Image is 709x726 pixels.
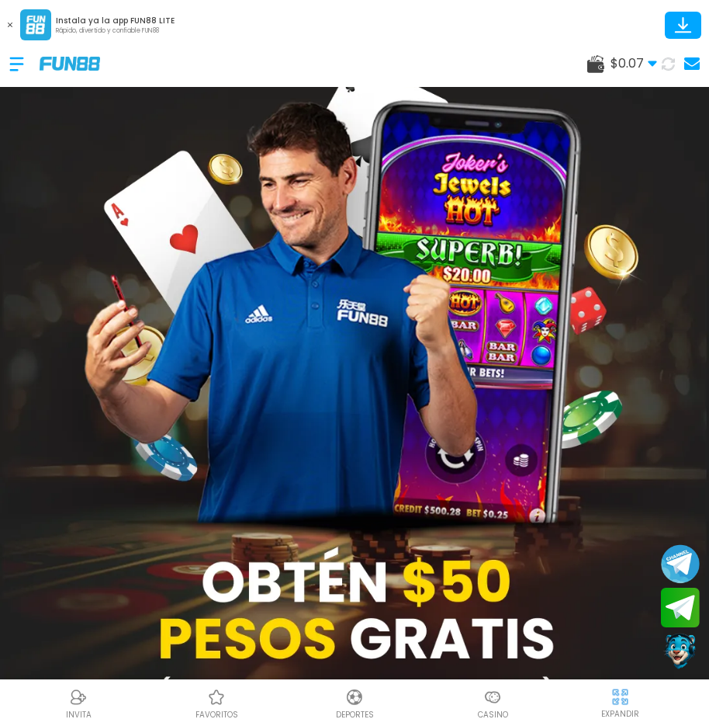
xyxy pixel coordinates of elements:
img: hide [610,687,630,707]
p: Casino [478,709,508,721]
img: Casino [483,688,502,707]
button: Join telegram channel [661,544,700,584]
p: Deportes [336,709,374,721]
img: App Logo [20,9,51,40]
span: $ 0.07 [610,54,657,73]
img: Referral [69,688,88,707]
p: EXPANDIR [601,708,639,720]
a: CasinoCasinoCasino [424,686,562,721]
img: Deportes [345,688,364,707]
a: Casino FavoritosCasino Favoritosfavoritos [147,686,285,721]
p: INVITA [66,709,92,721]
p: Instala ya la app FUN88 LITE [56,15,175,26]
a: ReferralReferralINVITA [9,686,147,721]
img: Company Logo [40,57,100,70]
img: Casino Favoritos [207,688,226,707]
p: Rápido, divertido y confiable FUN88 [56,26,175,36]
button: Contact customer service [661,631,700,672]
p: favoritos [195,709,238,721]
a: DeportesDeportesDeportes [285,686,424,721]
button: Join telegram [661,588,700,628]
